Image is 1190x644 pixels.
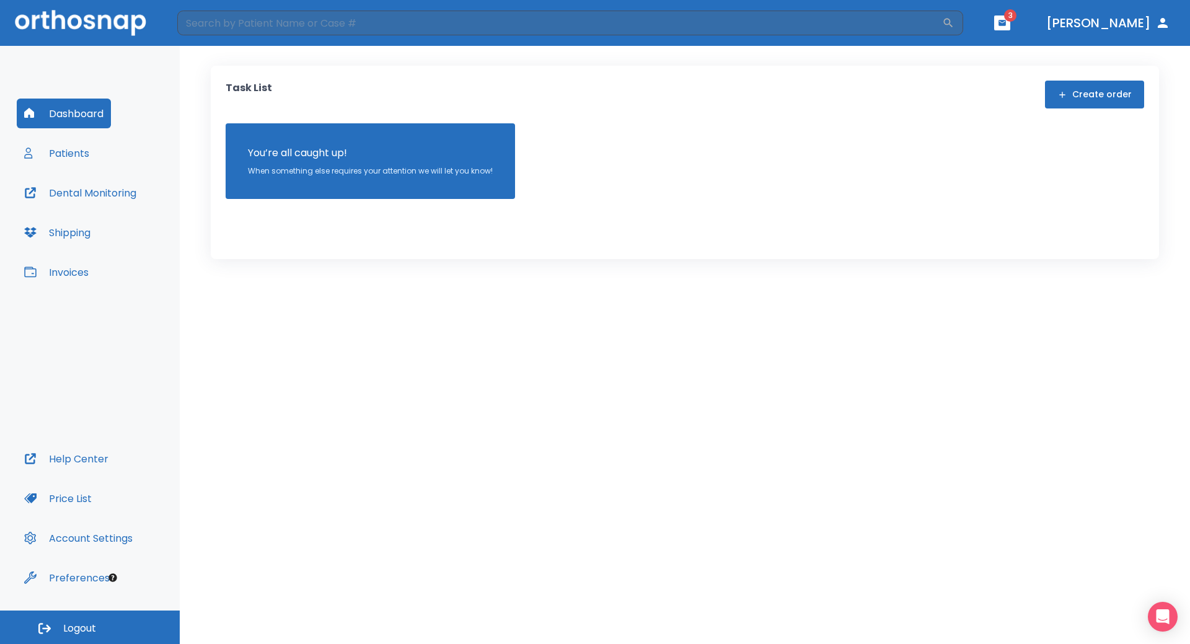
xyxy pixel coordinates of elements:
[1045,81,1144,108] button: Create order
[17,483,99,513] button: Price List
[1041,12,1175,34] button: [PERSON_NAME]
[1148,602,1178,632] div: Open Intercom Messenger
[1004,9,1016,22] span: 3
[63,622,96,635] span: Logout
[17,563,117,593] button: Preferences
[15,10,146,35] img: Orthosnap
[17,218,98,247] button: Shipping
[177,11,942,35] input: Search by Patient Name or Case #
[17,444,116,474] button: Help Center
[107,572,118,583] div: Tooltip anchor
[248,165,493,177] p: When something else requires your attention we will let you know!
[17,138,97,168] button: Patients
[17,178,144,208] button: Dental Monitoring
[17,257,96,287] button: Invoices
[17,99,111,128] button: Dashboard
[17,523,140,553] button: Account Settings
[248,146,493,161] p: You’re all caught up!
[226,81,272,108] p: Task List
